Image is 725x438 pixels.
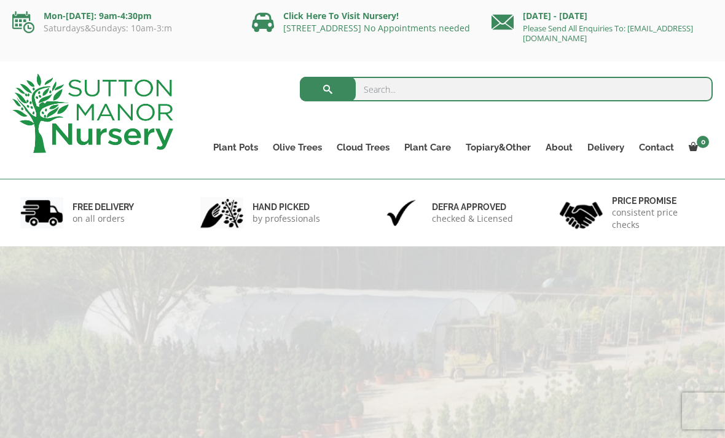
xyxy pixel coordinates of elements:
p: Mon-[DATE]: 9am-4:30pm [12,9,233,23]
a: Olive Trees [265,139,329,156]
a: [STREET_ADDRESS] No Appointments needed [283,22,470,34]
p: consistent price checks [612,206,705,231]
a: Delivery [580,139,632,156]
img: logo [12,74,173,153]
img: 3.jpg [380,197,423,229]
a: Click Here To Visit Nursery! [283,10,399,22]
a: Please Send All Enquiries To: [EMAIL_ADDRESS][DOMAIN_NAME] [523,23,693,44]
a: Plant Care [397,139,458,156]
h6: hand picked [253,201,320,213]
input: Search... [300,77,713,101]
a: 0 [681,139,713,156]
p: Saturdays&Sundays: 10am-3:m [12,23,233,33]
p: checked & Licensed [432,213,513,225]
a: Topiary&Other [458,139,538,156]
h6: FREE DELIVERY [72,201,134,213]
h6: Price promise [612,195,705,206]
a: Contact [632,139,681,156]
p: on all orders [72,213,134,225]
img: 1.jpg [20,197,63,229]
span: 0 [697,136,709,148]
h6: Defra approved [432,201,513,213]
img: 2.jpg [200,197,243,229]
img: 4.jpg [560,194,603,232]
a: Plant Pots [206,139,265,156]
a: About [538,139,580,156]
p: [DATE] - [DATE] [492,9,713,23]
a: Cloud Trees [329,139,397,156]
p: by professionals [253,213,320,225]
